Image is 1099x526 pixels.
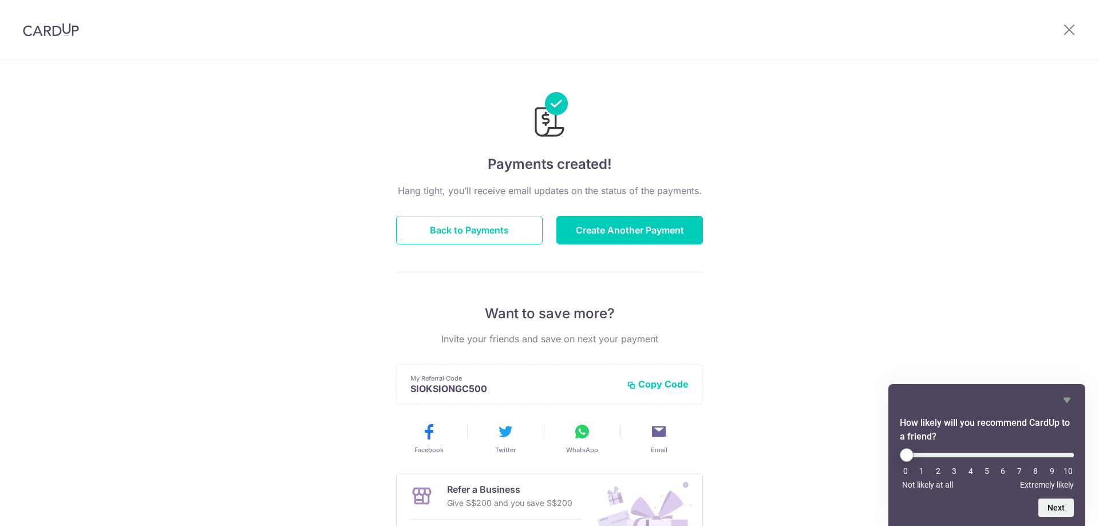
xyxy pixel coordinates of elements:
li: 5 [981,466,993,476]
p: Hang tight, you’ll receive email updates on the status of the payments. [396,184,703,197]
h4: Payments created! [396,154,703,175]
span: Not likely at all [902,480,953,489]
p: SIOKSIONGC500 [410,383,618,394]
span: Extremely likely [1020,480,1074,489]
button: WhatsApp [548,422,616,454]
span: Twitter [495,445,516,454]
li: 0 [900,466,911,476]
p: Give S$200 and you save S$200 [447,496,572,510]
p: Invite your friends and save on next your payment [396,332,703,346]
li: 2 [932,466,944,476]
li: 4 [965,466,977,476]
span: Email [651,445,667,454]
li: 6 [997,466,1009,476]
button: Next question [1038,499,1074,517]
p: Want to save more? [396,304,703,323]
li: 3 [948,466,960,476]
img: Payments [531,92,568,140]
li: 9 [1046,466,1058,476]
p: Refer a Business [447,483,572,496]
button: Twitter [472,422,539,454]
li: 10 [1062,466,1074,476]
button: Facebook [395,422,462,454]
p: My Referral Code [410,374,618,383]
div: How likely will you recommend CardUp to a friend? Select an option from 0 to 10, with 0 being Not... [900,393,1074,517]
button: Hide survey [1060,393,1074,407]
button: Back to Payments [396,216,543,244]
span: Facebook [414,445,444,454]
img: CardUp [23,23,79,37]
button: Copy Code [627,378,689,390]
h2: How likely will you recommend CardUp to a friend? Select an option from 0 to 10, with 0 being Not... [900,416,1074,444]
li: 8 [1030,466,1041,476]
span: WhatsApp [566,445,598,454]
div: How likely will you recommend CardUp to a friend? Select an option from 0 to 10, with 0 being Not... [900,448,1074,489]
button: Email [625,422,693,454]
li: 1 [916,466,927,476]
li: 7 [1014,466,1025,476]
button: Create Another Payment [556,216,703,244]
